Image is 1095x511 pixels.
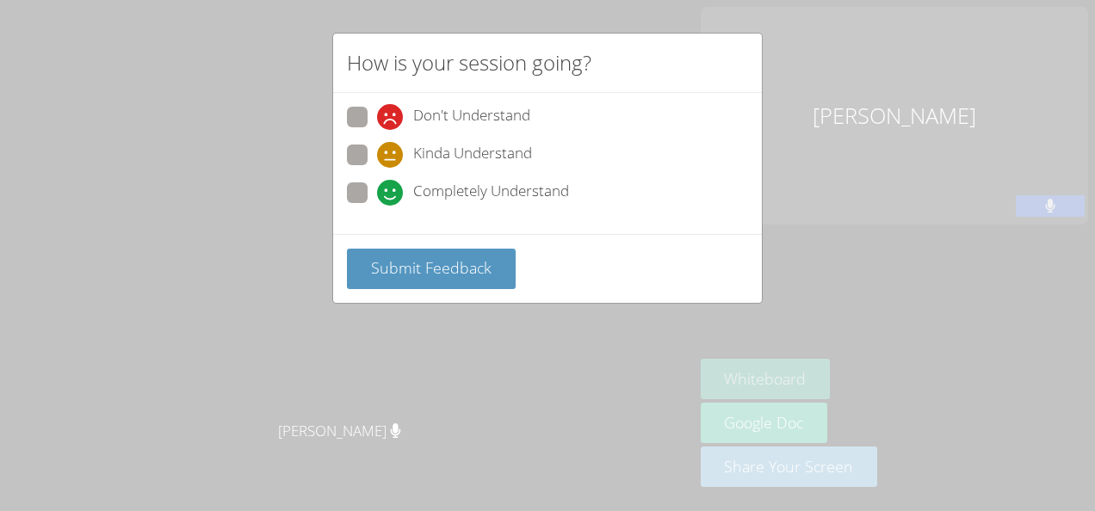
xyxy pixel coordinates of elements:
[413,104,530,130] span: Don't Understand
[413,142,532,168] span: Kinda Understand
[347,249,516,289] button: Submit Feedback
[347,47,591,78] h2: How is your session going?
[371,257,492,278] span: Submit Feedback
[413,180,569,206] span: Completely Understand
